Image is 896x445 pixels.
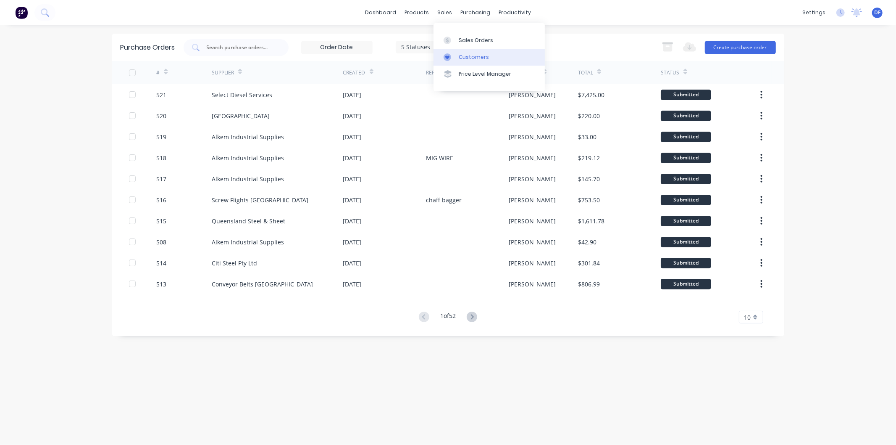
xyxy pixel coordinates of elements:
[578,154,600,162] div: $219.12
[661,237,711,247] div: Submitted
[426,196,462,204] div: chaff bagger
[459,53,489,61] div: Customers
[434,49,545,66] a: Customers
[212,90,272,99] div: Select Diesel Services
[156,280,166,289] div: 513
[212,196,308,204] div: Screw Flights [GEOGRAPHIC_DATA]
[426,154,453,162] div: MIG WIRE
[15,6,28,19] img: Factory
[509,90,556,99] div: [PERSON_NAME]
[361,6,400,19] a: dashboard
[459,70,511,78] div: Price Level Manager
[156,259,166,268] div: 514
[578,90,604,99] div: $7,425.00
[578,111,600,120] div: $220.00
[509,280,556,289] div: [PERSON_NAME]
[156,238,166,246] div: 508
[578,217,604,225] div: $1,611.78
[456,6,494,19] div: purchasing
[434,32,545,48] a: Sales Orders
[343,196,362,204] div: [DATE]
[212,238,284,246] div: Alkem Industrial Supplies
[156,90,166,99] div: 521
[156,69,160,77] div: #
[206,43,276,52] input: Search purchase orders...
[212,111,270,120] div: [GEOGRAPHIC_DATA]
[434,66,545,82] a: Price Level Manager
[343,217,362,225] div: [DATE]
[212,280,313,289] div: Conveyor Belts [GEOGRAPHIC_DATA]
[578,280,600,289] div: $806.99
[302,41,372,54] input: Order Date
[509,175,556,183] div: [PERSON_NAME]
[156,111,166,120] div: 520
[212,154,284,162] div: Alkem Industrial Supplies
[343,69,365,77] div: Created
[156,196,166,204] div: 516
[212,217,285,225] div: Queensland Steel & Sheet
[578,259,600,268] div: $301.84
[212,132,284,141] div: Alkem Industrial Supplies
[494,6,535,19] div: productivity
[156,132,166,141] div: 519
[343,111,362,120] div: [DATE]
[212,175,284,183] div: Alkem Industrial Supplies
[661,153,711,163] div: Submitted
[509,217,556,225] div: [PERSON_NAME]
[744,313,751,322] span: 10
[578,69,593,77] div: Total
[661,195,711,205] div: Submitted
[400,6,433,19] div: products
[798,6,830,19] div: settings
[509,259,556,268] div: [PERSON_NAME]
[509,111,556,120] div: [PERSON_NAME]
[343,280,362,289] div: [DATE]
[343,175,362,183] div: [DATE]
[661,132,711,142] div: Submitted
[212,69,234,77] div: Supplier
[705,41,776,54] button: Create purchase order
[509,154,556,162] div: [PERSON_NAME]
[121,42,175,53] div: Purchase Orders
[433,6,456,19] div: sales
[156,217,166,225] div: 515
[661,258,711,268] div: Submitted
[343,132,362,141] div: [DATE]
[661,90,711,100] div: Submitted
[343,238,362,246] div: [DATE]
[661,174,711,184] div: Submitted
[874,9,880,16] span: DF
[509,132,556,141] div: [PERSON_NAME]
[156,175,166,183] div: 517
[156,154,166,162] div: 518
[343,90,362,99] div: [DATE]
[578,238,596,246] div: $42.90
[509,238,556,246] div: [PERSON_NAME]
[212,259,257,268] div: Citi Steel Pty Ltd
[578,196,600,204] div: $753.50
[578,132,596,141] div: $33.00
[661,279,711,289] div: Submitted
[509,196,556,204] div: [PERSON_NAME]
[459,37,493,44] div: Sales Orders
[401,42,461,51] div: 5 Statuses
[426,69,453,77] div: Reference
[578,175,600,183] div: $145.70
[343,154,362,162] div: [DATE]
[661,111,711,121] div: Submitted
[343,259,362,268] div: [DATE]
[661,69,679,77] div: Status
[661,216,711,226] div: Submitted
[440,311,456,323] div: 1 of 52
